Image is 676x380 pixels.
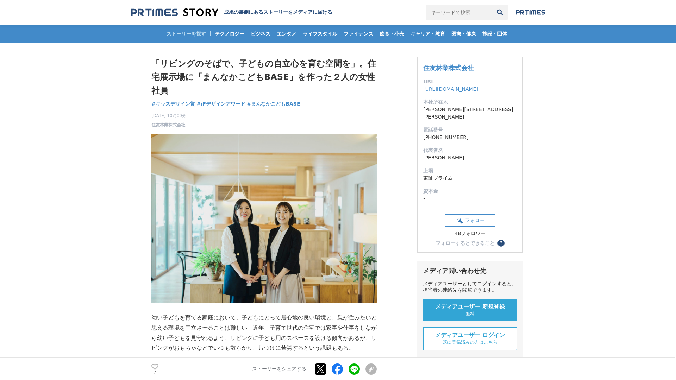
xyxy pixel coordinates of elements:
[151,134,377,303] img: thumbnail_b74e13d0-71d4-11f0-8cd6-75e66c4aab62.jpg
[197,101,245,107] span: #iFデザインアワード
[426,5,492,20] input: キーワードで検索
[465,311,475,317] span: 無料
[151,122,185,128] a: 住友林業株式会社
[423,134,517,141] dd: [PHONE_NUMBER]
[300,25,340,43] a: ライフスタイル
[492,5,508,20] button: 検索
[248,31,273,37] span: ビジネス
[247,101,300,107] span: #まんなかこどもBASE
[224,9,332,15] h2: 成果の裏側にあるストーリーをメディアに届ける
[151,113,186,119] span: [DATE] 10時00分
[423,267,517,275] div: メディア問い合わせ先
[212,25,247,43] a: テクノロジー
[423,126,517,134] dt: 電話番号
[274,31,299,37] span: エンタメ
[247,100,300,108] a: #まんなかこどもBASE
[151,101,195,107] span: #キッズデザイン賞
[497,240,505,247] button: ？
[248,25,273,43] a: ビジネス
[423,106,517,121] dd: [PERSON_NAME][STREET_ADDRESS][PERSON_NAME]
[300,31,340,37] span: ライフスタイル
[423,86,478,92] a: [URL][DOMAIN_NAME]
[341,31,376,37] span: ファイナンス
[151,313,377,353] p: 幼い子どもを育てる家庭において、子どもにとって居心地の良い環境と、親が住みたいと思える環境を両立させることは難しい。近年、子育て世代の住宅では家事や仕事をしながら幼い子どもを見守れるよう、リビン...
[423,327,517,350] a: メディアユーザー ログイン 既に登録済みの方はこちら
[480,25,510,43] a: 施設・団体
[443,339,497,346] span: 既に登録済みの方はこちら
[131,8,218,17] img: 成果の裏側にあるストーリーをメディアに届ける
[449,25,479,43] a: 医療・健康
[423,281,517,293] div: メディアユーザーとしてログインすると、担当者の連絡先を閲覧できます。
[151,57,377,97] h1: 「リビングのそばで、子どもの自立心を育む空間を」。住宅展示場に「まんなかこどもBASE」を作った２人の女性社員
[377,31,407,37] span: 飲食・小売
[516,9,545,15] img: prtimes
[423,99,517,106] dt: 本社所在地
[408,25,448,43] a: キャリア・教育
[435,332,505,339] span: メディアユーザー ログイン
[445,230,495,237] div: 48フォロワー
[423,175,517,182] dd: 東証プライム
[151,370,158,374] p: 7
[480,31,510,37] span: 施設・団体
[423,188,517,195] dt: 資本金
[449,31,479,37] span: 医療・健康
[423,299,517,321] a: メディアユーザー 新規登録 無料
[274,25,299,43] a: エンタメ
[445,214,495,227] button: フォロー
[435,303,505,311] span: メディアユーザー 新規登録
[423,154,517,161] dd: [PERSON_NAME]
[423,195,517,202] dd: -
[341,25,376,43] a: ファイナンス
[151,100,195,108] a: #キッズデザイン賞
[377,25,407,43] a: 飲食・小売
[131,8,332,17] a: 成果の裏側にあるストーリーをメディアに届ける 成果の裏側にあるストーリーをメディアに届ける
[423,78,517,85] dt: URL
[408,31,448,37] span: キャリア・教育
[423,147,517,154] dt: 代表者名
[212,31,247,37] span: テクノロジー
[423,167,517,175] dt: 上場
[499,241,503,246] span: ？
[436,241,495,246] div: フォローするとできること
[423,64,474,71] a: 住友林業株式会社
[197,100,245,108] a: #iFデザインアワード
[252,366,306,372] p: ストーリーをシェアする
